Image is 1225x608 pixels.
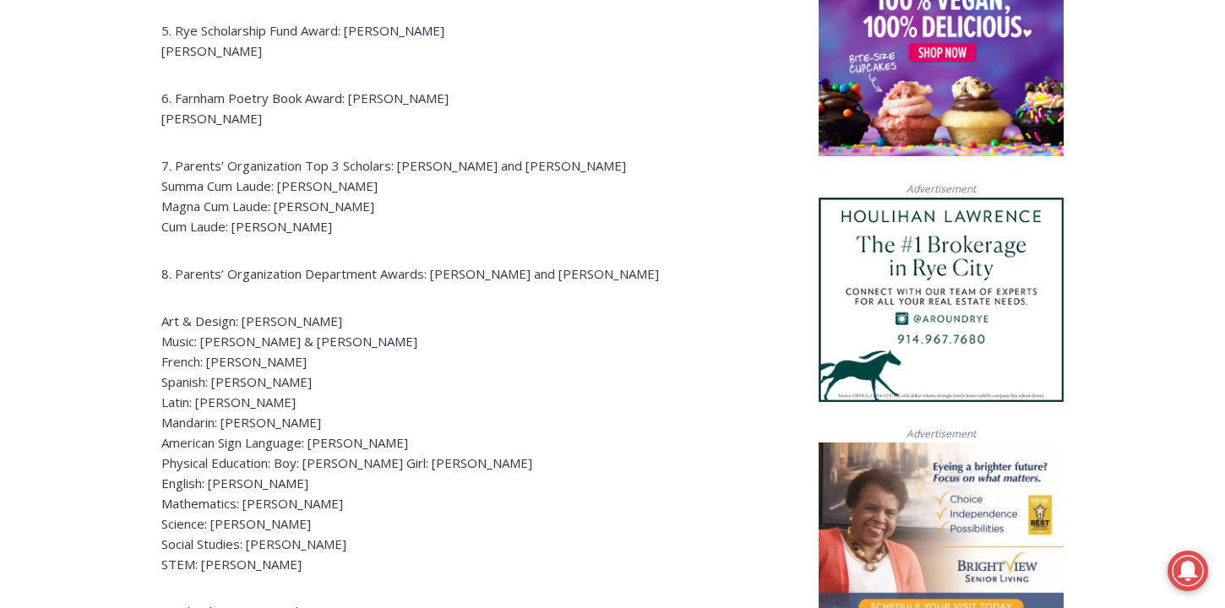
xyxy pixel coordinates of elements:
[177,50,236,138] div: Birds of Prey: Falcon and hawk demos
[1,168,244,210] a: [PERSON_NAME] Read Sanctuary Fall Fest: [DATE]
[819,198,1064,402] img: Houlihan Lawrence The #1 Brokerage in Rye City
[442,168,783,206] span: Intern @ [DOMAIN_NAME]
[188,143,193,160] div: /
[890,181,993,197] span: Advertisement
[161,155,774,236] p: 7. Parents’ Organization Top 3 Scholars: [PERSON_NAME] and [PERSON_NAME] Summa Cum Laude: [PERSON...
[427,1,798,164] div: "The first chef I interviewed talked about coming to [GEOGRAPHIC_DATA] from [GEOGRAPHIC_DATA] in ...
[406,164,819,210] a: Intern @ [DOMAIN_NAME]
[161,311,774,574] p: Art & Design: [PERSON_NAME] Music: [PERSON_NAME] & [PERSON_NAME] French: [PERSON_NAME] Spanish: [...
[161,20,774,61] p: 5. Rye Scholarship Fund Award: [PERSON_NAME] [PERSON_NAME]
[890,426,993,442] span: Advertisement
[14,170,216,209] h4: [PERSON_NAME] Read Sanctuary Fall Fest: [DATE]
[161,263,774,284] p: 8. Parents’ Organization Department Awards: [PERSON_NAME] and [PERSON_NAME]
[161,88,774,128] p: 6. Farnham Poetry Book Award: [PERSON_NAME] [PERSON_NAME]
[177,143,184,160] div: 2
[197,143,204,160] div: 6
